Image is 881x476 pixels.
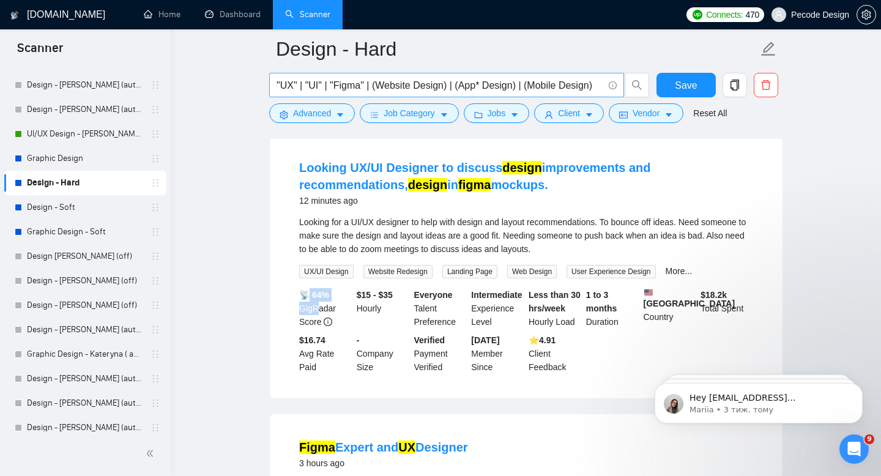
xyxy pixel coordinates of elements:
span: search [625,80,649,91]
span: Save [675,78,697,93]
span: user [545,110,553,119]
span: Website Redesign [363,265,433,278]
button: copy [723,73,747,97]
a: searchScanner [285,9,330,20]
mark: Figma [299,441,335,454]
a: setting [857,10,876,20]
div: Hourly [354,288,412,329]
div: Hourly Load [526,288,584,329]
span: edit [760,41,776,57]
span: holder [151,251,160,261]
button: folderJobscaret-down [464,103,530,123]
a: Design - Soft [27,195,143,220]
span: caret-down [510,110,519,119]
div: Client Feedback [526,333,584,374]
span: copy [723,80,746,91]
b: ⭐️ 4.91 [529,335,556,345]
span: holder [151,349,160,359]
span: info-circle [324,318,332,326]
span: Scanner [7,39,73,65]
button: settingAdvancedcaret-down [269,103,355,123]
a: Graphic Design [27,146,143,171]
a: Design [PERSON_NAME] (off) [27,244,143,269]
span: holder [151,203,160,212]
span: caret-down [336,110,344,119]
div: Total Spent [698,288,756,329]
img: 🇺🇸 [644,288,653,297]
a: Design - [PERSON_NAME] (autobid off 24/7) [27,366,143,391]
b: [DATE] [471,335,499,345]
div: GigRadar Score [297,288,354,329]
span: bars [370,110,379,119]
a: Design - [PERSON_NAME] (off) [27,293,143,318]
div: 12 minutes ago [299,193,753,208]
div: Looking for a UI/UX designer to help with design and layout recommendations. To bounce off ideas.... [299,215,753,256]
a: Design - [PERSON_NAME] (autobid off) [27,97,143,122]
div: Member Since [469,333,526,374]
span: holder [151,178,160,188]
mark: UX [398,441,415,454]
button: barsJob Categorycaret-down [360,103,458,123]
a: Reset All [693,106,727,120]
a: Design - [PERSON_NAME] (autobid off) [27,73,143,97]
button: search [625,73,649,97]
a: Graphic Design - Kateryna ( autobid off) [27,342,143,366]
b: [GEOGRAPHIC_DATA] [644,288,735,308]
a: Graphic Design - Soft [27,220,143,244]
span: idcard [619,110,628,119]
span: holder [151,398,160,408]
span: caret-down [440,110,448,119]
span: holder [151,129,160,139]
div: Country [641,288,699,329]
span: Client [558,106,580,120]
span: caret-down [664,110,673,119]
a: UI/UX Design - [PERSON_NAME] (autobid on) [27,122,143,146]
img: logo [10,6,19,25]
mark: design [502,161,541,174]
div: Company Size [354,333,412,374]
input: Search Freelance Jobs... [277,78,603,93]
b: 📡 64% [299,290,329,300]
span: 9 [864,434,874,444]
a: Looking UX/UI Designer to discussdesignimprovements and recommendations,designinfigmamockups. [299,161,651,192]
a: Design - [PERSON_NAME] (autobid off day time) [27,391,143,415]
span: holder [151,227,160,237]
span: Landing Page [442,265,497,278]
b: $ 18.2k [701,290,727,300]
li: My Scanners [4,20,166,440]
span: holder [151,423,160,433]
span: Vendor [633,106,660,120]
span: Connects: [706,8,743,21]
b: Less than 30 hrs/week [529,290,581,313]
span: User Experience Design [567,265,655,278]
span: UX/UI Design [299,265,354,278]
a: Design - Hard [27,171,143,195]
span: holder [151,80,160,90]
span: setting [280,110,288,119]
span: holder [151,300,160,310]
span: delete [754,80,778,91]
div: Talent Preference [412,288,469,329]
a: More... [666,266,693,276]
b: 1 to 3 months [586,290,617,313]
span: double-left [146,447,158,459]
button: Save [656,73,716,97]
button: delete [754,73,778,97]
div: Avg Rate Paid [297,333,354,374]
img: upwork-logo.png [693,10,702,20]
button: userClientcaret-down [534,103,604,123]
span: Jobs [488,106,506,120]
input: Scanner name... [276,34,758,64]
b: - [357,335,360,345]
span: user [775,10,783,19]
button: setting [857,5,876,24]
a: Design - [PERSON_NAME] (autobid off) [27,318,143,342]
span: folder [474,110,483,119]
span: holder [151,154,160,163]
span: Job Category [384,106,434,120]
button: idcardVendorcaret-down [609,103,683,123]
